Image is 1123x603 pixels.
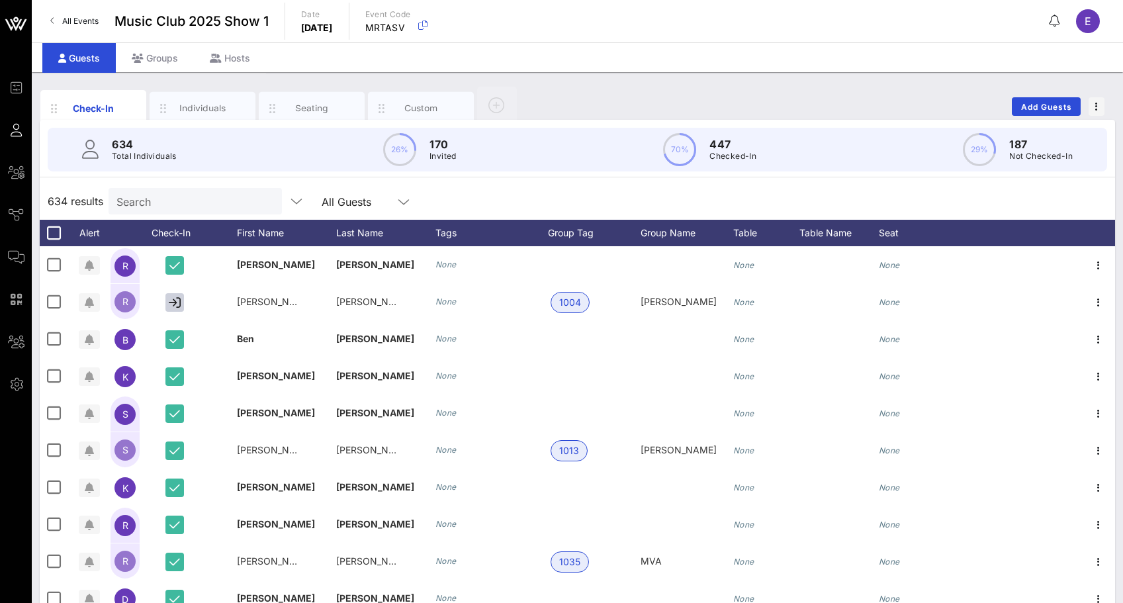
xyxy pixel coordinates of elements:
i: None [879,260,900,270]
p: 187 [1009,136,1073,152]
i: None [733,483,754,492]
a: All Events [42,11,107,32]
i: None [733,445,754,455]
i: None [879,297,900,307]
span: R [122,296,128,307]
span: Music Club 2025 Show 1 [114,11,269,31]
i: None [879,557,900,567]
i: None [733,408,754,418]
div: Group Tag [548,220,641,246]
span: [PERSON_NAME] [237,444,313,455]
i: None [733,557,754,567]
span: 1004 [559,293,581,312]
p: Total Individuals [112,150,177,163]
span: R [122,260,128,271]
div: Hosts [194,43,266,73]
span: E [1085,15,1091,28]
span: [PERSON_NAME] [237,370,315,381]
span: R [122,555,128,567]
span: K [122,483,128,494]
div: All Guests [314,188,420,214]
i: None [733,334,754,344]
div: Alert [73,220,106,246]
i: None [733,297,754,307]
span: K [122,371,128,383]
span: [PERSON_NAME] [336,555,412,567]
span: Add Guests [1020,102,1073,112]
span: S [122,444,128,455]
p: Not Checked-In [1009,150,1073,163]
i: None [435,445,457,455]
i: None [435,519,457,529]
span: [PERSON_NAME] [641,444,717,455]
i: None [435,334,457,344]
span: 634 results [48,193,103,209]
i: None [733,260,754,270]
p: Date [301,8,333,21]
p: 170 [429,136,457,152]
span: [PERSON_NAME] [237,259,315,270]
span: [PERSON_NAME] [336,333,414,344]
div: Seating [283,102,341,115]
span: Ben [237,333,254,344]
div: Individuals [173,102,232,115]
button: Add Guests [1012,97,1081,116]
div: Table [733,220,799,246]
div: Tags [435,220,548,246]
i: None [435,371,457,381]
span: B [122,334,128,346]
span: [PERSON_NAME] [336,518,414,530]
span: [PERSON_NAME] [237,481,315,492]
p: Checked-In [709,150,756,163]
div: Seat [879,220,945,246]
i: None [435,297,457,306]
div: E [1076,9,1100,33]
i: None [879,334,900,344]
div: Groups [116,43,194,73]
i: None [435,259,457,269]
p: 634 [112,136,177,152]
div: Custom [392,102,451,115]
span: [PERSON_NAME] [336,407,414,418]
span: [PERSON_NAME] [237,518,315,530]
span: MVA [641,555,662,567]
i: None [435,408,457,418]
div: Check-In [64,101,123,115]
span: [PERSON_NAME] [336,444,412,455]
span: [PERSON_NAME] [237,296,313,307]
p: MRTASV [365,21,411,34]
div: Last Name [336,220,435,246]
span: All Events [62,16,99,26]
p: Invited [429,150,457,163]
i: None [879,408,900,418]
i: None [879,445,900,455]
span: 1013 [559,441,579,461]
i: None [879,483,900,492]
div: Check-In [144,220,210,246]
i: None [733,520,754,530]
p: 447 [709,136,756,152]
p: [DATE] [301,21,333,34]
span: [PERSON_NAME] [641,296,717,307]
i: None [879,520,900,530]
span: R [122,520,128,531]
span: [PERSON_NAME] [336,481,414,492]
span: [PERSON_NAME] [237,407,315,418]
div: Table Name [799,220,879,246]
i: None [733,371,754,381]
span: [PERSON_NAME] [336,296,412,307]
span: S [122,408,128,420]
i: None [879,371,900,381]
span: [PERSON_NAME] [336,259,414,270]
i: None [435,482,457,492]
span: [PERSON_NAME] [237,555,313,567]
i: None [435,556,457,566]
span: 1035 [559,552,580,572]
div: Guests [42,43,116,73]
p: Event Code [365,8,411,21]
div: Group Name [641,220,733,246]
span: [PERSON_NAME] [336,370,414,381]
div: First Name [237,220,336,246]
i: None [435,593,457,603]
div: All Guests [322,196,371,208]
